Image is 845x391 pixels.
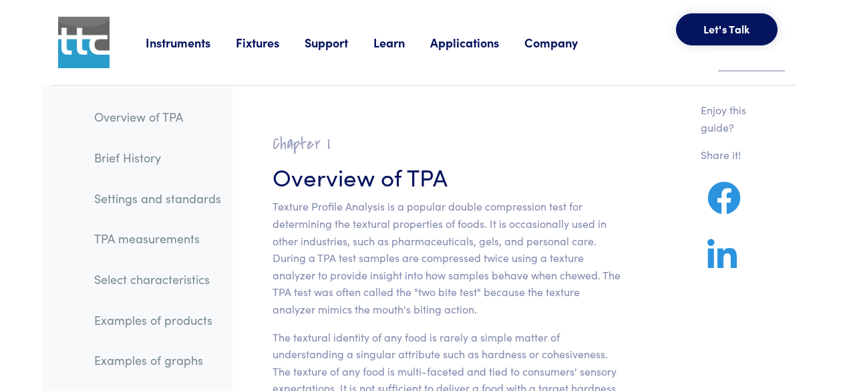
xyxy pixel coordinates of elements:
a: Examples of graphs [83,345,232,376]
a: Support [305,34,373,51]
button: Let's Talk [676,13,778,45]
h3: Overview of TPA [273,160,621,192]
a: Company [524,34,603,51]
a: Learn [373,34,430,51]
a: TPA measurements [83,223,232,254]
p: Texture Profile Analysis is a popular double compression test for determining the textural proper... [273,198,621,317]
a: Brief History [83,142,232,173]
a: Share on LinkedIn [701,255,743,271]
img: ttc_logo_1x1_v1.0.png [58,17,110,68]
p: Enjoy this guide? [701,102,764,136]
a: Overview of TPA [83,102,232,132]
a: Select characteristics [83,264,232,295]
a: Instruments [146,34,236,51]
a: Fixtures [236,34,305,51]
a: Applications [430,34,524,51]
a: Settings and standards [83,183,232,214]
a: Examples of products [83,305,232,336]
h2: Chapter I [273,134,621,154]
p: Share it! [701,146,764,164]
